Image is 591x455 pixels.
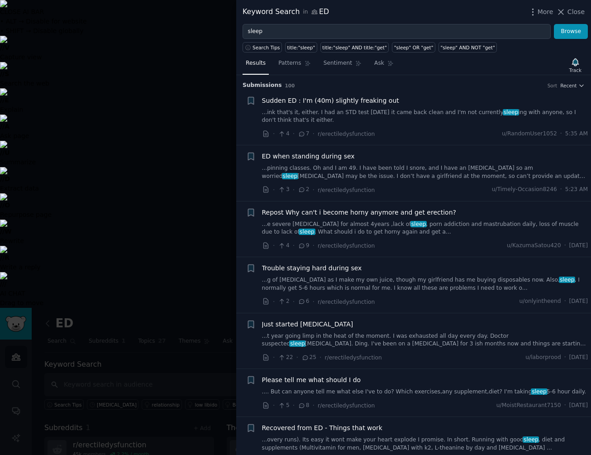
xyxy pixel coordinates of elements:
[262,436,588,452] a: ...overy runs). Its easy it wont make your heart explode I promise. In short. Running with goodsl...
[289,340,305,347] span: sleep
[523,436,539,443] span: sleep
[262,332,588,348] a: ...t year going limp in the heat of the moment. I was exhausted all day every day. Doctor suspect...
[298,402,309,410] span: 8
[262,320,353,329] a: Just started [MEDICAL_DATA]
[273,401,275,410] span: ·
[296,353,298,362] span: ·
[569,354,588,362] span: [DATE]
[273,353,275,362] span: ·
[531,388,547,395] span: sleep
[262,423,382,433] a: Recovered from ED - Things that work
[278,354,293,362] span: 22
[569,402,588,410] span: [DATE]
[262,388,588,396] a: .... But can anyone tell me what else I've to do? Which exercises,any supplement,diet? I'm taking...
[318,402,375,409] span: r/erectiledysfunction
[301,354,316,362] span: 25
[325,354,382,361] span: r/erectiledysfunction
[564,402,566,410] span: ·
[262,375,361,385] a: Please tell me what should I do
[525,354,561,362] span: u/laborprood
[278,402,289,410] span: 5
[293,401,295,410] span: ·
[496,402,561,410] span: u/MoistRestaurant7150
[319,353,321,362] span: ·
[564,354,566,362] span: ·
[313,401,315,410] span: ·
